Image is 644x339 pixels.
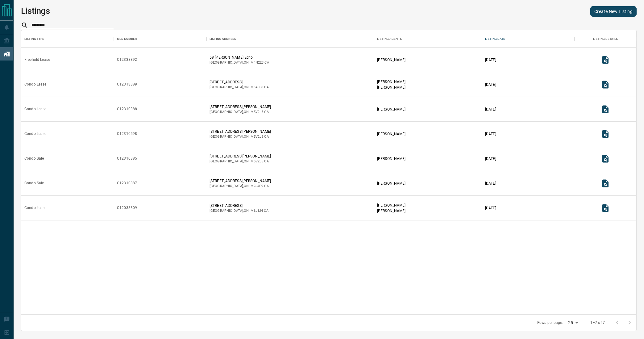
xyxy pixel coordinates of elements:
div: C12338892 [117,57,137,62]
div: Listing Agents [374,30,482,48]
button: View Listing Details [599,78,612,91]
p: 1–7 of 7 [590,320,605,325]
div: Listing Details [575,30,636,48]
p: [PERSON_NAME] [377,208,405,214]
span: m4n2e3 [251,61,264,65]
p: [PERSON_NAME] [377,107,405,112]
div: C12310598 [117,131,137,136]
div: Condo Lease [24,205,46,211]
div: Condo Sale [24,181,44,186]
p: [DATE] [485,131,496,137]
p: [PERSON_NAME] [377,203,405,208]
p: [DATE] [485,205,496,211]
p: [GEOGRAPHIC_DATA] , ON , CA [210,159,271,164]
p: [STREET_ADDRESS][PERSON_NAME] [210,104,271,110]
div: C12313889 [117,82,137,87]
h1: Listings [21,6,50,16]
p: [PERSON_NAME] [377,181,405,186]
p: [DATE] [485,107,496,112]
p: [GEOGRAPHIC_DATA] , ON , CA [210,134,271,139]
div: Listing Address [210,30,236,48]
div: C12038809 [117,205,137,211]
p: [STREET_ADDRESS] [210,79,269,85]
p: [STREET_ADDRESS] [210,203,268,208]
div: Listing Agents [377,30,402,48]
p: Rows per page: [537,320,563,325]
div: C12310388 [117,107,137,112]
p: [STREET_ADDRESS][PERSON_NAME] [210,129,271,134]
span: m5a0l8 [251,85,264,89]
p: [PERSON_NAME] [377,79,405,85]
button: View Listing Details [599,54,612,66]
div: MLS Number [114,30,206,48]
button: View Listing Details [599,153,612,165]
p: 58 [PERSON_NAME] Echo, [210,55,269,60]
div: Freehold Lease [24,57,50,62]
div: Listing Address [206,30,374,48]
div: Listing Type [24,30,44,48]
div: 25 [566,318,580,327]
button: View Listing Details [599,103,612,115]
div: Listing Date [482,30,575,48]
div: Condo Sale [24,156,44,161]
div: Condo Lease [24,107,46,112]
p: [PERSON_NAME] [377,156,405,161]
div: C12310385 [117,156,137,161]
div: Condo Lease [24,131,46,136]
p: [DATE] [485,57,496,63]
button: View Listing Details [599,128,612,140]
div: Listing Type [21,30,114,48]
p: [PERSON_NAME] [377,85,405,90]
span: m5v2l5 [251,110,264,114]
div: Listing Details [593,30,618,48]
p: [PERSON_NAME] [377,57,405,63]
span: m5v2l5 [251,135,264,139]
p: [DATE] [485,181,496,186]
p: [DATE] [485,82,496,87]
div: Condo Lease [24,82,46,87]
p: [STREET_ADDRESS][PERSON_NAME] [210,153,271,159]
p: [GEOGRAPHIC_DATA] , ON , CA [210,85,269,90]
p: [GEOGRAPHIC_DATA] , ON , CA [210,208,268,213]
span: m5v2l5 [251,159,264,163]
p: [GEOGRAPHIC_DATA] , ON , CA [210,60,269,65]
button: View Listing Details [599,177,612,190]
p: [GEOGRAPHIC_DATA] , ON , CA [210,110,271,115]
div: C12310887 [117,181,137,186]
span: m2j4p9 [251,184,264,188]
div: Listing Date [485,30,505,48]
button: View Listing Details [599,202,612,214]
p: [DATE] [485,156,496,161]
a: Create New Listing [590,6,637,17]
p: [PERSON_NAME] [377,131,405,137]
div: MLS Number [117,30,137,48]
p: [STREET_ADDRESS][PERSON_NAME] [210,178,271,184]
p: [GEOGRAPHIC_DATA] , ON , CA [210,184,271,189]
span: m6j1j4 [251,209,263,213]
